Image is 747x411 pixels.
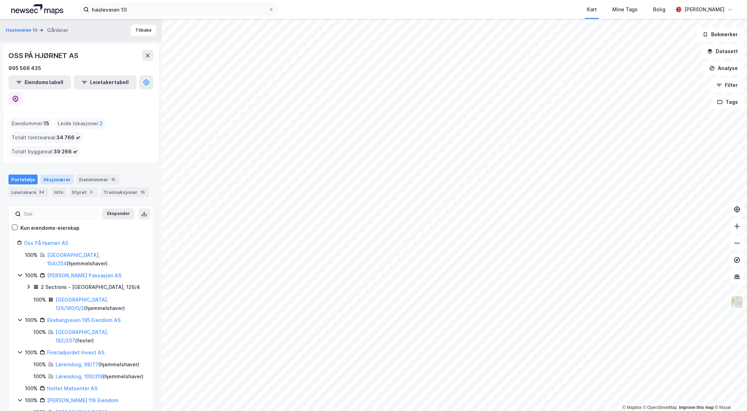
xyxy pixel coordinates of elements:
[25,251,38,259] div: 100%
[139,189,146,196] div: 16
[100,119,103,128] span: 2
[24,240,68,246] a: Oss På Hjørnet AS
[101,187,149,197] div: Transaksjoner
[51,187,66,197] div: Info
[47,252,100,266] a: [GEOGRAPHIC_DATA], 154/254
[102,208,134,220] button: Ekspander
[701,44,744,58] button: Datasett
[712,377,747,411] div: Kontrollprogram for chat
[21,209,98,219] input: Søk
[711,95,744,109] button: Tags
[20,224,79,232] div: Kun eiendoms-eierskap
[56,296,145,312] div: ( hjemmelshaver )
[88,189,95,196] div: 3
[56,329,108,343] a: [GEOGRAPHIC_DATA], 182/207
[74,75,136,89] button: Leietakertabell
[56,133,81,142] span: 34 766 ㎡
[40,175,74,184] div: Aksjonærer
[53,147,78,156] span: 39 266 ㎡
[55,118,106,129] div: Leide lokasjoner :
[9,146,81,157] div: Totalt byggareal :
[47,317,121,323] a: Ekebergveien 195 Eiendom AS
[8,50,80,61] div: OSS PÅ HJØRNET AS
[33,296,46,304] div: 100%
[684,5,724,14] div: [PERSON_NAME]
[56,297,108,311] a: [GEOGRAPHIC_DATA], 126/180/0/2
[110,176,117,183] div: 15
[47,272,121,278] a: [PERSON_NAME] Passasjen AS
[56,373,103,379] a: Lørenskog, 100/319
[9,118,52,129] div: Eiendommer :
[47,349,104,355] a: Finstadjordet Invest AS
[56,360,139,369] div: ( hjemmelshaver )
[76,175,120,184] div: Eiendommer
[25,396,38,405] div: 100%
[622,405,642,410] a: Mapbox
[69,187,98,197] div: Styret
[25,348,38,357] div: 100%
[9,132,83,143] div: Totalt tomteareal :
[89,4,268,15] input: Søk på adresse, matrikkel, gårdeiere, leietakere eller personer
[47,385,97,391] a: Holtet Matsenter AS
[612,5,638,14] div: Mine Tags
[56,328,145,345] div: ( fester )
[47,397,119,403] a: [PERSON_NAME] 116 Eiendom
[710,78,744,92] button: Filter
[33,328,46,336] div: 100%
[47,26,68,34] div: Gårdeier
[6,27,39,34] button: Hasleveien 10
[56,361,98,367] a: Lørenskog, 98/77
[730,296,744,309] img: Z
[33,360,46,369] div: 100%
[8,187,49,197] div: Leietakere
[8,175,38,184] div: Portefølje
[25,384,38,393] div: 100%
[131,25,156,36] button: Tilbake
[653,5,665,14] div: Bolig
[38,189,46,196] div: 34
[44,119,49,128] span: 15
[712,377,747,411] iframe: Chat Widget
[25,271,38,280] div: 100%
[643,405,677,410] a: OpenStreetMap
[8,64,41,72] div: 995 566 435
[8,75,71,89] button: Eiendomstabell
[587,5,597,14] div: Kart
[25,316,38,324] div: 100%
[41,283,140,291] div: 2 Sections - [GEOGRAPHIC_DATA], 126/4
[56,372,143,381] div: ( hjemmelshaver )
[679,405,714,410] a: Improve this map
[11,4,63,15] img: logo.a4113a55bc3d86da70a041830d287a7e.svg
[703,61,744,75] button: Analyse
[33,372,46,381] div: 100%
[697,27,744,42] button: Bokmerker
[47,251,145,268] div: ( hjemmelshaver )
